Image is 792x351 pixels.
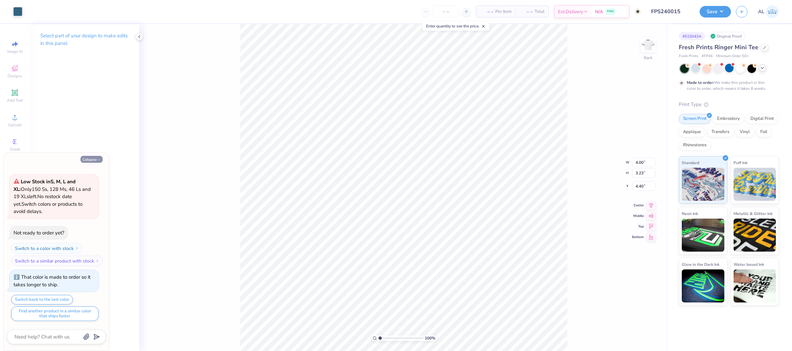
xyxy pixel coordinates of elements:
span: Fresh Prints Ringer Mini Tee [679,43,758,51]
img: Standard [682,168,724,201]
div: Back [644,55,652,61]
span: Bottom [632,235,644,239]
span: Add Text [7,98,23,103]
span: Center [632,203,644,208]
span: No restock date yet. [14,193,72,207]
img: Back [642,38,655,52]
div: Screen Print [679,114,711,124]
span: Designs [8,73,22,79]
img: Neon Ink [682,219,724,252]
span: Glow in the Dark Ink [682,261,719,268]
button: Switch to a color with stock [11,243,82,254]
div: We make this product in this color to order, which means it takes 8 weeks. [687,80,768,91]
span: # FP46 [702,53,713,59]
div: Vinyl [736,127,754,137]
span: Total [535,8,544,15]
span: Greek [10,147,20,152]
div: Original Proof [709,32,745,40]
a: AL [758,5,779,18]
span: N/A [595,8,603,15]
span: AL [758,8,764,16]
span: Fresh Prints [679,53,698,59]
div: Print Type [679,101,779,108]
button: Collapse [81,156,103,163]
strong: Made to order: [687,80,714,85]
span: Per Item [495,8,511,15]
div: Digital Print [746,114,778,124]
span: 100 % [425,335,435,341]
span: – – [480,8,493,15]
img: Switch to a similar product with stock [95,259,99,263]
span: Middle [632,214,644,218]
span: Top [632,224,644,229]
div: Applique [679,127,705,137]
button: Switch to a similar product with stock [11,256,103,266]
span: Minimum Order: 50 + [716,53,749,59]
div: Rhinestones [679,140,711,150]
strong: Low Stock in S, M, L and XL : [14,178,76,193]
div: Not ready to order yet? [14,229,64,236]
p: Select part of your design to make edits in this panel [40,32,129,47]
span: – – [519,8,533,15]
button: Save [700,6,731,18]
span: Image AI [7,49,23,54]
div: # 515043A [679,32,705,40]
span: FREE [607,9,614,14]
div: Foil [756,127,772,137]
button: Switch back to the last color [11,295,73,304]
span: Upload [8,122,21,127]
div: Enter quantity to see the price. [422,21,489,31]
img: Glow in the Dark Ink [682,269,724,302]
span: Est. Delivery [558,8,583,15]
input: Untitled Design [646,5,695,18]
span: Metallic & Glitter Ink [734,210,773,217]
div: Embroidery [713,114,744,124]
div: That color is made to order so it takes longer to ship. [14,274,90,288]
img: Switch to a color with stock [75,246,79,250]
span: Puff Ink [734,159,747,166]
img: Metallic & Glitter Ink [734,219,776,252]
img: Angela Legaspi [766,5,779,18]
span: Water based Ink [734,261,764,268]
img: Water based Ink [734,269,776,302]
button: Find another product in a similar color that ships faster [11,306,99,321]
input: – – [433,6,459,18]
div: Transfers [707,127,734,137]
span: Neon Ink [682,210,698,217]
img: Puff Ink [734,168,776,201]
span: Only 150 Ss, 128 Ms, 46 Ls and 19 XLs left. Switch colors or products to avoid delays. [14,178,91,215]
span: Standard [682,159,699,166]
